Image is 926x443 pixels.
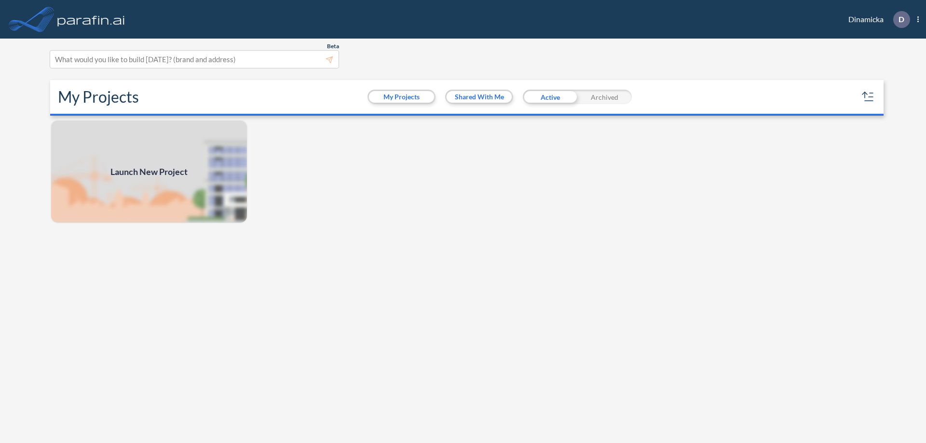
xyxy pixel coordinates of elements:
[369,91,434,103] button: My Projects
[55,10,127,29] img: logo
[50,120,248,224] img: add
[110,165,188,178] span: Launch New Project
[50,120,248,224] a: Launch New Project
[327,42,339,50] span: Beta
[899,15,904,24] p: D
[834,11,919,28] div: Dinamicka
[577,90,632,104] div: Archived
[523,90,577,104] div: Active
[860,89,876,105] button: sort
[58,88,139,106] h2: My Projects
[447,91,512,103] button: Shared With Me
